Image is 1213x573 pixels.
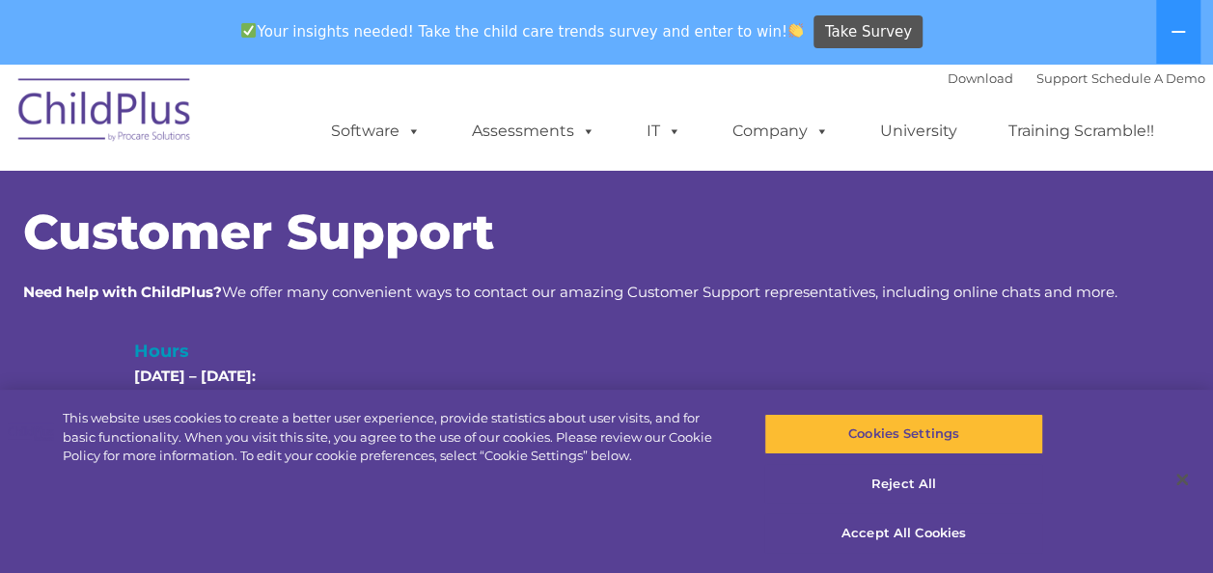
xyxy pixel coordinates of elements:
button: Cookies Settings [764,414,1043,454]
button: Close [1161,458,1203,501]
font: | [948,70,1205,86]
button: Reject All [764,464,1043,505]
a: Software [312,112,440,150]
p: 8:30 a.m. to 6:30 p.m. ET 8:30 a.m. to 5:30 p.m. ET [134,365,339,457]
a: Company [713,112,848,150]
a: Schedule A Demo [1091,70,1205,86]
span: Take Survey [825,15,912,49]
strong: [DATE] – [DATE]: [134,367,256,385]
a: Assessments [453,112,615,150]
a: IT [627,112,701,150]
div: This website uses cookies to create a better user experience, provide statistics about user visit... [63,409,728,466]
a: Take Survey [813,15,923,49]
a: Support [1036,70,1088,86]
strong: Need help with ChildPlus? [23,283,222,301]
a: University [861,112,977,150]
a: Download [948,70,1013,86]
img: ✅ [241,23,256,38]
img: 👏 [788,23,803,38]
img: ChildPlus by Procare Solutions [9,65,202,161]
a: Training Scramble!! [989,112,1173,150]
span: Your insights needed! Take the child care trends survey and enter to win! [234,13,812,50]
h4: Hours [134,338,339,365]
span: We offer many convenient ways to contact our amazing Customer Support representatives, including ... [23,283,1117,301]
span: Customer Support [23,203,494,261]
button: Accept All Cookies [764,513,1043,554]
